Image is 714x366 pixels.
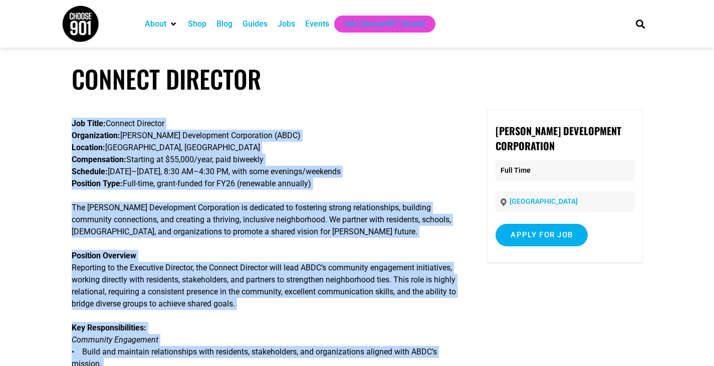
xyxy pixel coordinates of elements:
strong: [PERSON_NAME] Development Corporation [496,123,621,153]
input: Apply for job [496,224,588,246]
strong: Job Title: [72,119,106,128]
p: Connect Director [PERSON_NAME] Development Corporation (ABDC) [GEOGRAPHIC_DATA], [GEOGRAPHIC_DATA... [72,118,459,190]
a: Jobs [278,18,295,30]
strong: Position Type: [72,179,123,188]
h1: Connect Director [72,64,643,94]
strong: Compensation: [72,155,126,164]
a: About [145,18,166,30]
strong: Position Overview [72,251,136,260]
strong: Organization: [72,131,120,140]
strong: Schedule: [72,167,108,176]
p: The [PERSON_NAME] Development Corporation is dedicated to fostering strong relationships, buildin... [72,202,459,238]
p: Reporting to the Executive Director, the Connect Director will lead ABDC’s community engagement i... [72,250,459,310]
a: Shop [188,18,206,30]
a: Blog [216,18,232,30]
a: [GEOGRAPHIC_DATA] [510,197,578,205]
div: About [140,16,183,33]
p: Full Time [496,160,634,181]
a: Events [305,18,329,30]
a: Get Choose901 Emails [344,18,425,30]
a: Guides [243,18,268,30]
strong: Key Responsibilities: [72,323,146,332]
strong: Location: [72,143,105,152]
em: Community Engagement [72,335,158,344]
nav: Main nav [140,16,619,33]
div: Search [632,16,648,32]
